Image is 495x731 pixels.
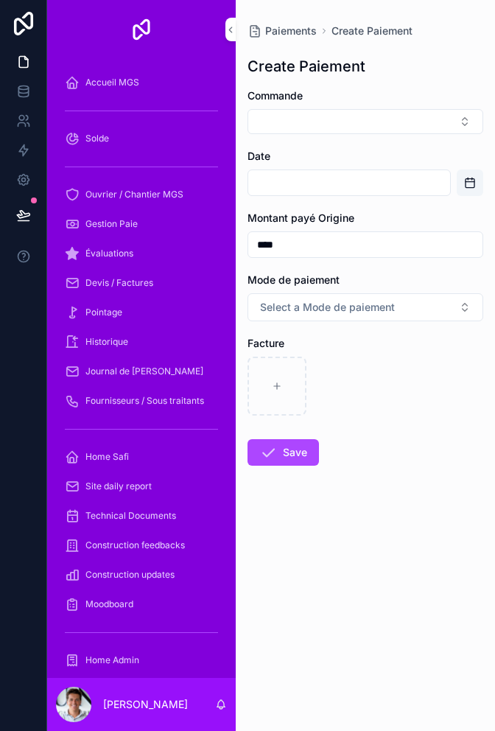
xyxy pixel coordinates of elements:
[56,240,227,267] a: Évaluations
[56,562,227,588] a: Construction updates
[56,444,227,470] a: Home Safi
[85,365,203,377] span: Journal de [PERSON_NAME]
[85,189,183,200] span: Ouvrier / Chantier MGS
[85,77,139,88] span: Accueil MGS
[248,211,354,224] span: Montant payé Origine
[85,569,175,581] span: Construction updates
[56,532,227,559] a: Construction feedbacks
[85,598,133,610] span: Moodboard
[85,307,122,318] span: Pointage
[56,181,227,208] a: Ouvrier / Chantier MGS
[103,697,188,712] p: [PERSON_NAME]
[85,277,153,289] span: Devis / Factures
[85,510,176,522] span: Technical Documents
[85,248,133,259] span: Évaluations
[56,299,227,326] a: Pointage
[85,336,128,348] span: Historique
[85,133,109,144] span: Solde
[56,69,227,96] a: Accueil MGS
[248,293,483,321] button: Select Button
[56,329,227,355] a: Historique
[85,451,129,463] span: Home Safi
[56,388,227,414] a: Fournisseurs / Sous traitants
[457,169,483,196] button: Open calendar
[56,591,227,618] a: Moodboard
[47,59,236,678] div: scrollable content
[56,647,227,674] a: Home Admin
[248,337,284,349] span: Facture
[265,24,317,38] span: Paiements
[56,473,227,500] a: Site daily report
[331,24,412,38] a: Create Paiement
[56,503,227,529] a: Technical Documents
[56,270,227,296] a: Devis / Factures
[248,439,319,466] button: Save
[248,56,365,77] h1: Create Paiement
[248,273,340,286] span: Mode de paiement
[85,654,139,666] span: Home Admin
[56,211,227,237] a: Gestion Paie
[248,150,270,162] span: Date
[56,125,227,152] a: Solde
[248,24,317,38] a: Paiements
[260,300,395,315] span: Select a Mode de paiement
[56,358,227,385] a: Journal de [PERSON_NAME]
[85,395,204,407] span: Fournisseurs / Sous traitants
[85,539,185,551] span: Construction feedbacks
[130,18,153,41] img: App logo
[85,218,138,230] span: Gestion Paie
[248,109,483,134] button: Select Button
[248,89,303,102] span: Commande
[85,480,152,492] span: Site daily report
